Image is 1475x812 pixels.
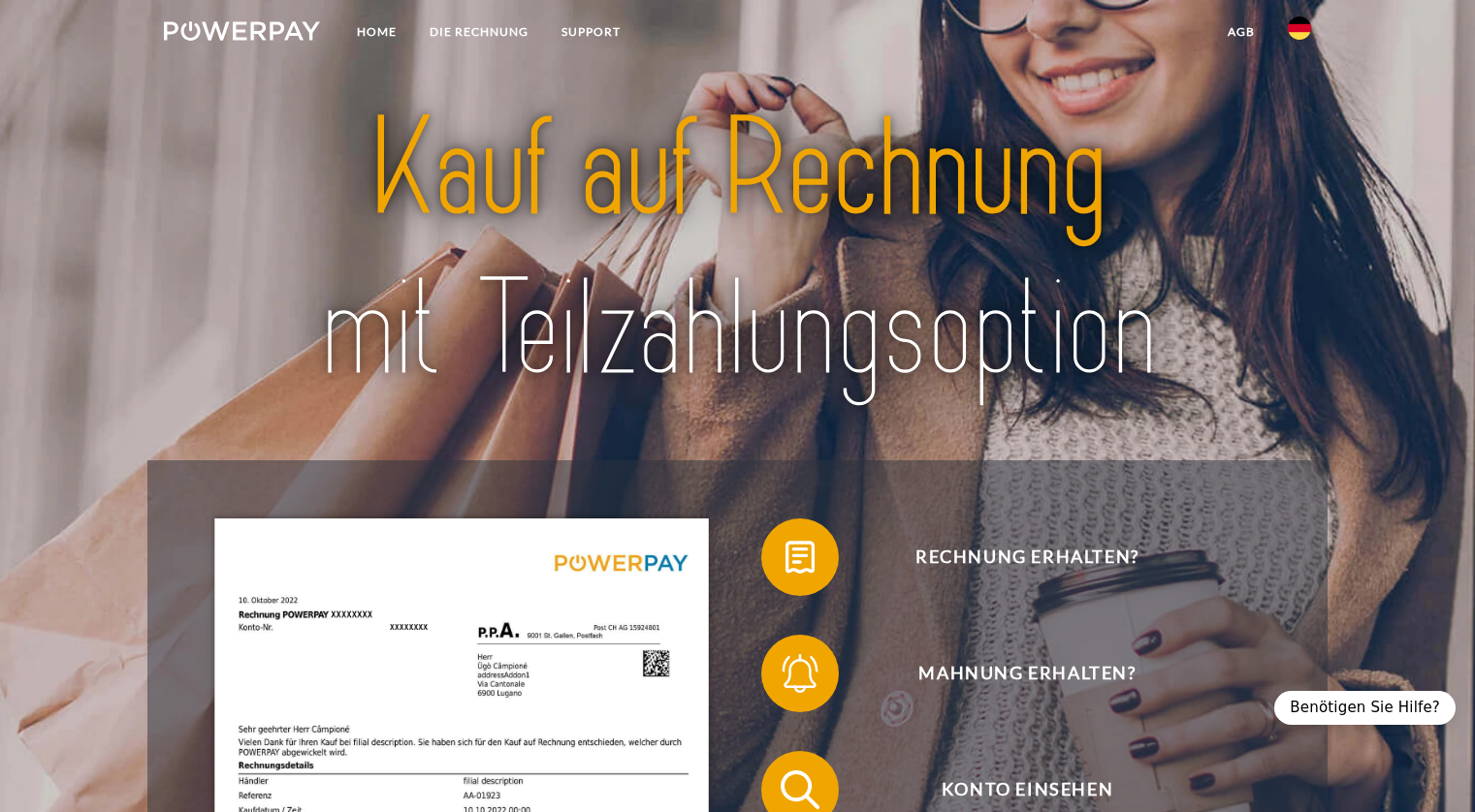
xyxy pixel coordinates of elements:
[1274,691,1456,725] div: Benötigen Sie Hilfe?
[776,649,824,698] img: qb_bell.svg
[220,81,1254,418] img: title-powerpay_de.svg
[761,518,1266,596] button: Rechnung erhalten?
[1288,16,1311,40] img: de
[776,533,824,581] img: qb_bill.svg
[1211,15,1271,49] a: agb
[413,15,545,49] a: DIE RECHNUNG
[789,518,1265,596] span: Rechnung erhalten?
[545,15,637,49] a: SUPPORT
[340,15,413,49] a: Home
[164,21,320,41] img: logo-powerpay-white.svg
[789,635,1265,712] span: Mahnung erhalten?
[761,635,1266,712] button: Mahnung erhalten?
